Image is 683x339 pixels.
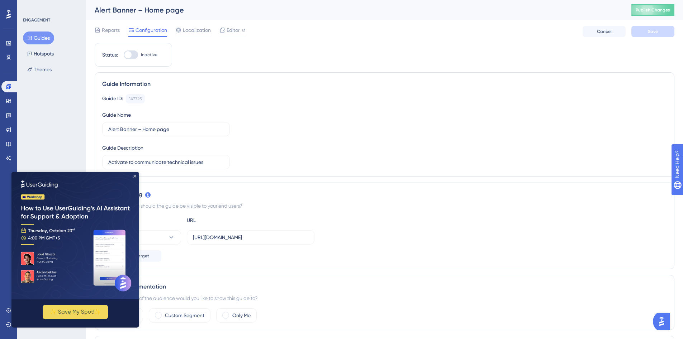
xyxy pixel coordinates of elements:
input: yourwebsite.com/path [193,233,308,241]
div: Status: [102,50,118,59]
span: Configuration [136,26,167,34]
span: Inactive [141,52,157,58]
button: Guides [23,32,54,44]
div: Which segment of the audience would you like to show this guide to? [102,294,667,302]
button: Save [631,26,674,37]
iframe: UserGuiding AI Assistant Launcher [653,311,674,332]
button: equals [102,230,181,244]
div: Page Targeting [102,190,667,199]
div: 147725 [129,96,142,102]
div: URL [187,216,266,224]
span: Publish Changes [636,7,670,13]
div: Guide Information [102,80,667,88]
span: Localization [183,26,211,34]
label: Only Me [232,311,251,320]
div: ENGAGEMENT [23,17,50,23]
label: Custom Segment [165,311,204,320]
div: Guide Description [102,144,143,152]
div: Audience Segmentation [102,282,667,291]
div: On which pages should the guide be visible to your end users? [102,202,667,210]
button: Hotspots [23,47,58,60]
span: Need Help? [17,2,45,10]
div: Close Preview [122,3,125,6]
button: Publish Changes [631,4,674,16]
input: Type your Guide’s Description here [108,158,224,166]
div: Guide Name [102,111,131,119]
div: Guide ID: [102,94,123,103]
button: Themes [23,63,56,76]
span: Editor [227,26,240,34]
button: ✨ Save My Spot!✨ [31,133,96,147]
button: Cancel [583,26,626,37]
div: Alert Banner – Home page [95,5,613,15]
span: Cancel [597,29,612,34]
span: Reports [102,26,120,34]
input: Type your Guide’s Name here [108,125,224,133]
div: Choose A Rule [102,216,181,224]
span: Save [648,29,658,34]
